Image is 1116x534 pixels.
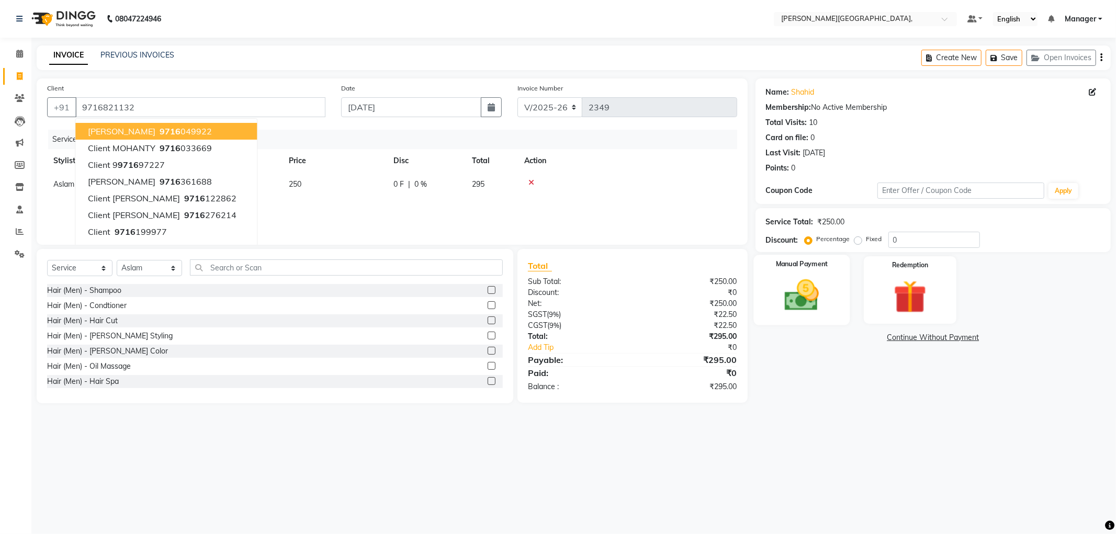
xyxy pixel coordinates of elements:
[157,176,212,187] ngb-highlight: 361688
[633,354,745,366] div: ₹295.00
[518,149,737,173] th: Action
[766,147,801,158] div: Last Visit:
[811,132,815,143] div: 0
[817,234,850,244] label: Percentage
[633,276,745,287] div: ₹250.00
[517,84,563,93] label: Invoice Number
[633,298,745,309] div: ₹250.00
[818,217,845,228] div: ₹250.00
[766,163,790,174] div: Points:
[47,300,127,311] div: Hair (Men) - Condtioner
[520,331,633,342] div: Total:
[520,342,651,353] a: Add Tip
[528,260,552,271] span: Total
[88,226,110,237] span: Client
[1065,14,1096,25] span: Manager
[47,97,76,117] button: +91
[766,117,807,128] div: Total Visits:
[520,354,633,366] div: Payable:
[528,321,547,330] span: CGST
[633,287,745,298] div: ₹0
[47,331,173,342] div: Hair (Men) - [PERSON_NAME] Styling
[283,149,387,173] th: Price
[47,84,64,93] label: Client
[387,149,466,173] th: Disc
[528,310,547,319] span: SGST
[792,163,796,174] div: 0
[520,381,633,392] div: Balance :
[341,84,355,93] label: Date
[88,160,110,170] span: Client
[115,243,136,254] span: 9716
[921,50,982,66] button: Create New
[809,117,818,128] div: 10
[1049,183,1078,199] button: Apply
[766,185,877,196] div: Coupon Code
[27,4,98,33] img: logo
[651,342,745,353] div: ₹0
[48,130,745,149] div: Services
[112,226,167,237] ngb-highlight: 199977
[892,260,928,270] label: Redemption
[47,315,118,326] div: Hair (Men) - Hair Cut
[88,210,180,220] span: Client [PERSON_NAME]
[520,298,633,309] div: Net:
[549,310,559,319] span: 9%
[774,276,830,315] img: _cash.svg
[100,50,174,60] a: PREVIOUS INVOICES
[792,87,815,98] a: Shahid
[633,367,745,379] div: ₹0
[49,46,88,65] a: INVOICE
[47,361,131,372] div: Hair (Men) - Oil Massage
[466,149,518,173] th: Total
[47,149,152,173] th: Stylist
[88,193,180,203] span: Client [PERSON_NAME]
[766,235,798,246] div: Discount:
[289,179,301,189] span: 250
[88,243,110,254] span: Client
[408,179,410,190] span: |
[633,309,745,320] div: ₹22.50
[766,132,809,143] div: Card on file:
[986,50,1022,66] button: Save
[758,332,1109,343] a: Continue Without Payment
[157,126,212,137] ngb-highlight: 049922
[88,126,155,137] span: [PERSON_NAME]
[520,287,633,298] div: Discount:
[118,160,139,170] span: 9716
[393,179,404,190] span: 0 F
[157,143,212,153] ngb-highlight: 033669
[47,285,121,296] div: Hair (Men) - Shampoo
[184,193,205,203] span: 9716
[182,210,236,220] ngb-highlight: 276214
[88,176,155,187] span: [PERSON_NAME]
[112,160,165,170] ngb-highlight: 9 97227
[883,276,937,317] img: _gift.svg
[182,193,236,203] ngb-highlight: 122862
[520,320,633,331] div: ( )
[1027,50,1096,66] button: Open Invoices
[766,217,814,228] div: Service Total:
[160,176,181,187] span: 9716
[633,331,745,342] div: ₹295.00
[633,320,745,331] div: ₹22.50
[115,4,161,33] b: 08047224946
[88,143,155,153] span: Client MOHANTY
[766,87,790,98] div: Name:
[53,179,74,189] span: Aslam
[414,179,427,190] span: 0 %
[160,143,181,153] span: 9716
[184,210,205,220] span: 9716
[472,179,484,189] span: 295
[115,226,136,237] span: 9716
[766,102,811,113] div: Membership:
[766,102,1100,113] div: No Active Membership
[633,381,745,392] div: ₹295.00
[160,126,181,137] span: 9716
[877,183,1045,199] input: Enter Offer / Coupon Code
[803,147,826,158] div: [DATE]
[75,97,325,117] input: Search by Name/Mobile/Email/Code
[520,367,633,379] div: Paid:
[549,321,559,330] span: 9%
[47,346,168,357] div: Hair (Men) - [PERSON_NAME] Color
